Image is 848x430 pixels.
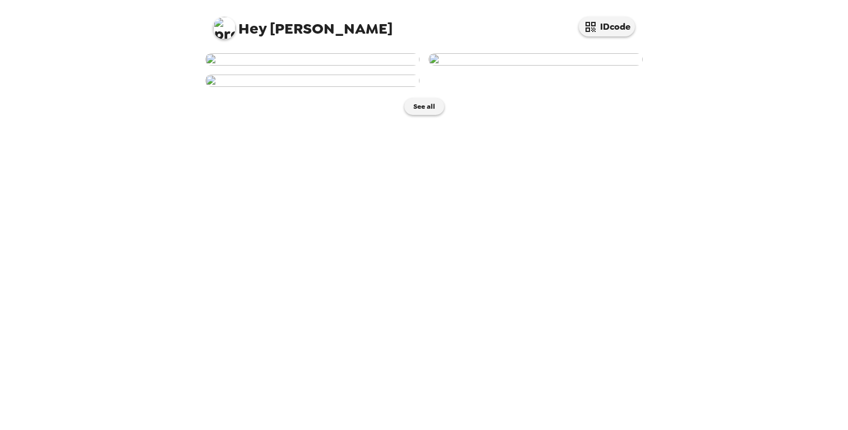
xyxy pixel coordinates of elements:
[579,17,635,36] button: IDcode
[428,53,643,66] img: user-268001
[238,19,266,39] span: Hey
[404,98,444,115] button: See all
[213,11,393,36] span: [PERSON_NAME]
[205,53,420,66] img: user-268523
[213,17,236,39] img: profile pic
[205,75,420,87] img: user-267815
